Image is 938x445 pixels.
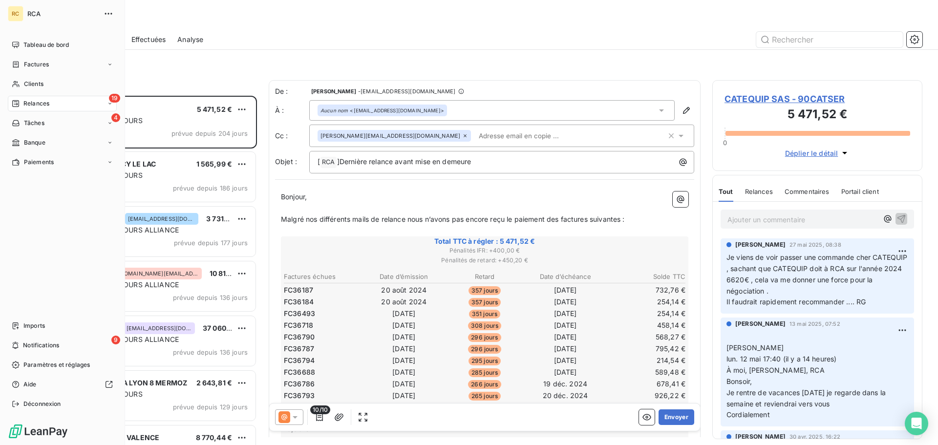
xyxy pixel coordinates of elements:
[659,409,694,425] button: Envoyer
[196,379,233,387] span: 2 643,81 €
[275,157,297,166] span: Objet :
[726,377,752,385] span: Bonsoir,
[469,310,500,318] span: 351 jours
[745,188,773,195] span: Relances
[785,188,830,195] span: Commentaires
[905,412,928,435] div: Open Intercom Messenger
[128,216,195,222] span: [EMAIL_ADDRESS][DOMAIN_NAME]
[526,379,605,389] td: 19 déc. 2024
[281,215,625,223] span: Malgré nos différents mails de relance nous n’avons pas encore reçu le paiement des factures suiv...
[364,320,444,331] td: [DATE]
[196,433,233,442] span: 8 770,44 €
[284,297,314,307] span: FC36184
[311,88,356,94] span: [PERSON_NAME]
[197,105,233,113] span: 5 471,52 €
[526,355,605,366] td: [DATE]
[177,35,203,44] span: Analyse
[111,113,120,122] span: 4
[719,188,733,195] span: Tout
[526,308,605,319] td: [DATE]
[8,6,23,21] div: RC
[364,272,444,282] th: Date d’émission
[756,32,903,47] input: Rechercher
[24,80,43,88] span: Clients
[23,400,61,408] span: Déconnexion
[23,99,49,108] span: Relances
[8,377,117,392] a: Aide
[282,246,687,255] span: Pénalités IFR : + 400,00 €
[364,367,444,378] td: [DATE]
[109,94,120,103] span: 19
[364,285,444,296] td: 20 août 2024
[606,332,686,342] td: 568,27 €
[789,242,841,248] span: 27 mai 2025, 08:38
[206,214,242,223] span: 3 731,22 €
[320,107,444,114] div: <[EMAIL_ADDRESS][DOMAIN_NAME]>
[364,332,444,342] td: [DATE]
[282,256,687,265] span: Pénalités de retard : + 450,20 €
[475,128,588,143] input: Adresse email en copie ...
[725,92,910,106] span: CATEQUIP SAS - 90CATSER
[526,320,605,331] td: [DATE]
[606,297,686,307] td: 254,14 €
[284,309,315,318] span: FC36493
[284,332,315,342] span: FC36790
[23,341,59,350] span: Notifications
[171,129,248,137] span: prévue depuis 204 jours
[281,192,307,201] span: Bonjour,
[203,324,244,332] span: 37 060,02 €
[526,272,605,282] th: Date d’échéance
[275,106,309,115] label: À :
[735,240,786,249] span: [PERSON_NAME]
[726,253,910,295] span: Je viens de voir passer une commande cher CATEQUIP , sachant que CATEQUIP doit à RCA sur l'année ...
[526,332,605,342] td: [DATE]
[283,272,363,282] th: Factures échues
[364,379,444,389] td: [DATE]
[23,380,37,389] span: Aide
[275,131,309,141] label: Cc :
[364,343,444,354] td: [DATE]
[606,320,686,331] td: 458,14 €
[445,272,524,282] th: Retard
[284,344,314,354] span: FC36787
[469,368,501,377] span: 285 jours
[469,298,501,307] span: 357 jours
[318,157,320,166] span: [
[526,367,605,378] td: [DATE]
[210,269,248,277] span: 10 812,87 €
[69,379,187,387] span: DOMINO'S PIZZA LYON 8 MERMOZ
[8,424,68,439] img: Logo LeanPay
[606,272,686,282] th: Solde TTC
[726,343,784,352] span: [PERSON_NAME]
[841,188,879,195] span: Portail client
[24,138,45,147] span: Banque
[284,391,315,401] span: FC36793
[23,321,45,330] span: Imports
[526,285,605,296] td: [DATE]
[111,336,120,344] span: 9
[606,355,686,366] td: 214,54 €
[789,434,840,440] span: 30 avr. 2025, 16:22
[606,390,686,401] td: 926,22 €
[606,379,686,389] td: 678,41 €
[726,388,888,408] span: Je rentre de vacances [DATE] je regarde dans la semaine et reviendrai vers vous
[735,319,786,328] span: [PERSON_NAME]
[23,360,90,369] span: Paramètres et réglages
[284,320,313,330] span: FC36718
[275,86,309,96] span: De :
[284,367,315,377] span: FC36688
[364,308,444,319] td: [DATE]
[468,321,501,330] span: 308 jours
[469,357,501,365] span: 295 jours
[469,286,501,295] span: 357 jours
[23,41,69,49] span: Tableau de bord
[726,297,866,306] span: Il faudrait rapidement recommander .... RG
[320,133,460,139] span: [PERSON_NAME][EMAIL_ADDRESS][DOMAIN_NAME]
[24,119,44,127] span: Tâches
[358,88,455,94] span: - [EMAIL_ADDRESS][DOMAIN_NAME]
[735,432,786,441] span: [PERSON_NAME]
[24,158,54,167] span: Paiements
[606,285,686,296] td: 732,76 €
[469,392,501,401] span: 265 jours
[526,390,605,401] td: 20 déc. 2024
